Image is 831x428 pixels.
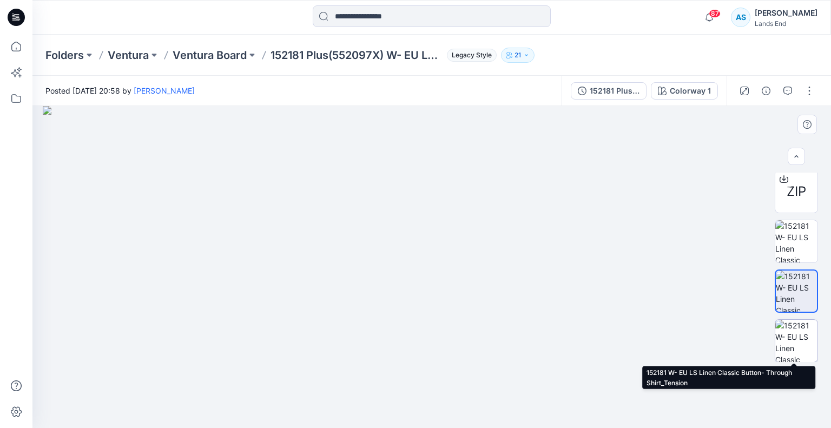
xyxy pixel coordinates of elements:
[755,19,817,28] div: Lands End
[776,271,817,312] img: 152181 W- EU LS Linen Classic Button- Through Shirt_Pressure
[134,86,195,95] a: [PERSON_NAME]
[515,49,521,61] p: 21
[173,48,247,63] a: Ventura Board
[501,48,535,63] button: 21
[755,6,817,19] div: [PERSON_NAME]
[447,49,497,62] span: Legacy Style
[775,220,817,262] img: 152181 W- EU LS Linen Classic Button- Through Shirt
[45,85,195,96] span: Posted [DATE] 20:58 by
[670,85,711,97] div: Colorway 1
[590,85,639,97] div: 152181 Plus(552097X)
[45,48,84,63] a: Folders
[731,8,750,27] div: AS
[709,9,721,18] span: 87
[757,82,775,100] button: Details
[43,106,821,428] img: eyJhbGciOiJIUzI1NiIsImtpZCI6IjAiLCJzbHQiOiJzZXMiLCJ0eXAiOiJKV1QifQ.eyJkYXRhIjp7InR5cGUiOiJzdG9yYW...
[443,48,497,63] button: Legacy Style
[787,182,806,201] span: ZIP
[651,82,718,100] button: Colorway 1
[571,82,647,100] button: 152181 Plus(552097X)
[271,48,443,63] p: 152181 Plus(552097X) W- EU LS Linen Classic Button- Through Shirt_REV03
[108,48,149,63] a: Ventura
[775,320,817,362] img: 152181 W- EU LS Linen Classic Button- Through Shirt_Tension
